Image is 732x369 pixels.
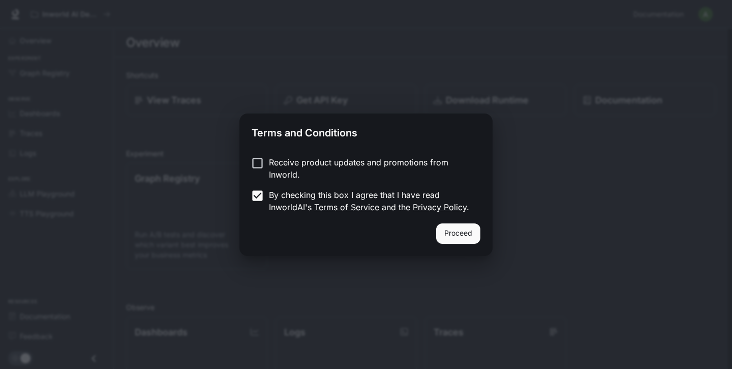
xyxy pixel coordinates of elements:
a: Privacy Policy [413,202,467,212]
button: Proceed [436,223,480,244]
a: Terms of Service [314,202,379,212]
p: Receive product updates and promotions from Inworld. [269,156,472,181]
p: By checking this box I agree that I have read InworldAI's and the . [269,189,472,213]
h2: Terms and Conditions [239,113,493,148]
